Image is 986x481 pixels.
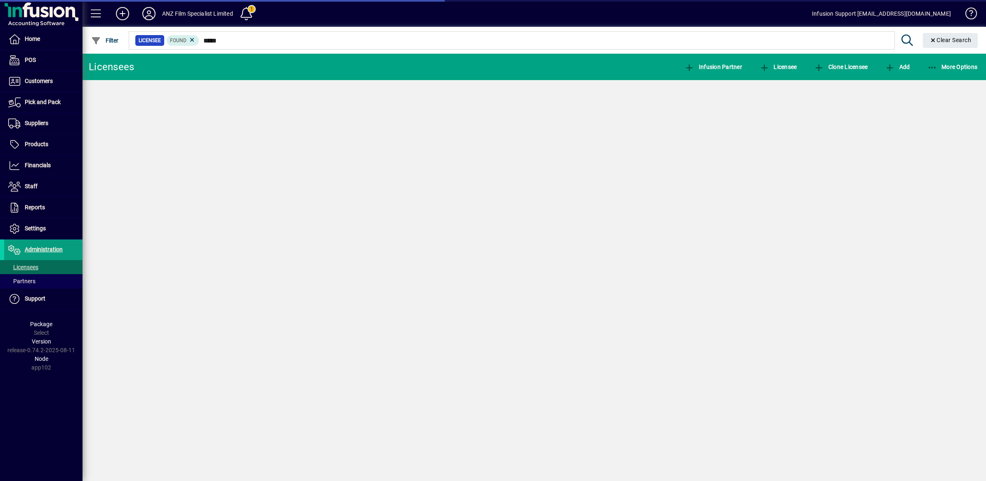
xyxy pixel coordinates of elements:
[25,99,61,105] span: Pick and Pack
[4,134,83,155] a: Products
[8,278,35,284] span: Partners
[4,29,83,50] a: Home
[89,33,121,48] button: Filter
[170,38,186,43] span: Found
[925,59,980,74] button: More Options
[32,338,51,345] span: Version
[885,64,910,70] span: Add
[25,36,40,42] span: Home
[35,355,48,362] span: Node
[25,204,45,211] span: Reports
[25,141,48,147] span: Products
[927,64,978,70] span: More Options
[25,225,46,232] span: Settings
[30,321,52,327] span: Package
[4,289,83,309] a: Support
[25,162,51,168] span: Financials
[109,6,136,21] button: Add
[4,260,83,274] a: Licensees
[89,60,134,73] div: Licensees
[4,71,83,92] a: Customers
[757,59,799,74] button: Licensee
[4,155,83,176] a: Financials
[139,36,161,45] span: Licensee
[684,64,742,70] span: Infusion Partner
[167,35,199,46] mat-chip: Found Status: Found
[814,64,868,70] span: Clone Licensee
[812,7,951,20] div: Infusion Support [EMAIL_ADDRESS][DOMAIN_NAME]
[136,6,162,21] button: Profile
[162,7,233,20] div: ANZ Film Specialist Limited
[959,2,976,28] a: Knowledge Base
[25,120,48,126] span: Suppliers
[4,218,83,239] a: Settings
[4,274,83,288] a: Partners
[812,59,870,74] button: Clone Licensee
[4,50,83,71] a: POS
[25,183,38,190] span: Staff
[883,59,912,74] button: Add
[25,78,53,84] span: Customers
[923,33,978,48] button: Clear
[25,295,45,302] span: Support
[929,37,972,43] span: Clear Search
[8,264,38,270] span: Licensees
[760,64,797,70] span: Licensee
[4,176,83,197] a: Staff
[4,92,83,113] a: Pick and Pack
[4,197,83,218] a: Reports
[25,246,63,253] span: Administration
[4,113,83,134] a: Suppliers
[25,57,36,63] span: POS
[91,37,119,44] span: Filter
[682,59,744,74] button: Infusion Partner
